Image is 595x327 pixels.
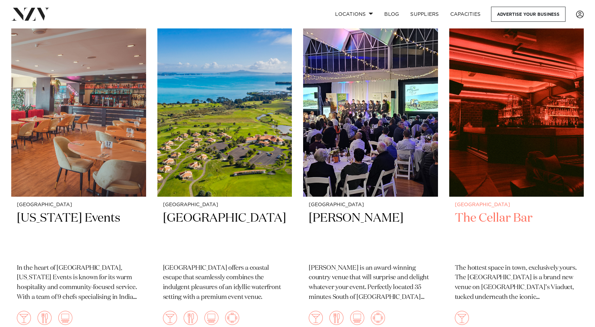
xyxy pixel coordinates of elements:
img: cocktail.png [455,311,469,325]
h2: The Cellar Bar [455,210,578,258]
h2: [US_STATE] Events [17,210,140,258]
img: theatre.png [350,311,364,325]
img: meeting.png [225,311,239,325]
img: dining.png [329,311,344,325]
a: Advertise your business [491,7,565,22]
img: theatre.png [58,311,72,325]
small: [GEOGRAPHIC_DATA] [309,202,432,208]
p: [GEOGRAPHIC_DATA] offers a coastal escape that seamlessly combines the indulgent pleasures of an ... [163,263,287,303]
p: In the heart of [GEOGRAPHIC_DATA], [US_STATE] Events is known for its warm hospitality and commun... [17,263,140,303]
a: SUPPLIERS [405,7,444,22]
img: dining.png [38,311,52,325]
img: nzv-logo.png [11,8,50,20]
img: cocktail.png [163,311,177,325]
img: dining.png [184,311,198,325]
small: [GEOGRAPHIC_DATA] [17,202,140,208]
img: cocktail.png [17,311,31,325]
small: [GEOGRAPHIC_DATA] [455,202,578,208]
p: The hottest space in town, exclusively yours. The [GEOGRAPHIC_DATA] is a brand new venue on [GEOG... [455,263,578,303]
h2: [GEOGRAPHIC_DATA] [163,210,287,258]
img: cocktail.png [309,311,323,325]
small: [GEOGRAPHIC_DATA] [163,202,287,208]
img: theatre.png [204,311,218,325]
img: meeting.png [371,311,385,325]
a: BLOG [379,7,405,22]
a: Locations [329,7,379,22]
img: Dining area at Texas Events in Auckland [11,16,146,197]
a: Capacities [445,7,486,22]
h2: [PERSON_NAME] [309,210,432,258]
p: [PERSON_NAME] is an award-winning country venue that will surprise and delight whatever your even... [309,263,432,303]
